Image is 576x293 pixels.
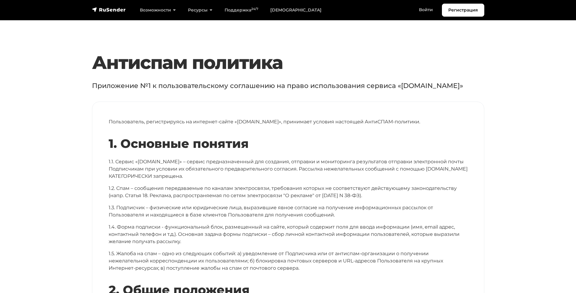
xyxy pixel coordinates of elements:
[109,136,468,151] h2: 1. Основные понятия
[92,7,126,13] img: RuSender
[109,250,468,272] p: 1.5. Жалоба на спам – одно из следующих событий: а) уведомление от Подписчика или от антиспам-орг...
[109,185,468,199] p: 1.2. Спам – сообщения передаваемые по каналам электросвязи, требования которых не соответствуют д...
[109,204,468,219] p: 1.3. Подписчик – физические или юридические лица, выразившие явное согласие на получение информац...
[134,4,182,16] a: Возможности
[92,52,484,73] h1: Антиспам политика
[219,4,264,16] a: Поддержка24/7
[442,4,484,17] a: Регистрация
[413,4,439,16] a: Войти
[92,81,484,91] p: Приложение №1 к пользовательскому соглашению на право использования сервиса «[DOMAIN_NAME]»
[109,118,468,125] p: Пользователь, регистрируясь на интернет-сайте «[DOMAIN_NAME]», принимает условия настоящей АнтиСП...
[109,158,468,180] p: 1.1. Сервис «[DOMAIN_NAME]» – сервис предназначенный для создания, отправки и мониторинга результ...
[109,223,468,245] p: 1.4. Форма подписки - функциональный блок, размещенный на сайте, который содержит поля для ввода ...
[251,7,258,11] sup: 24/7
[264,4,327,16] a: [DEMOGRAPHIC_DATA]
[182,4,219,16] a: Ресурсы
